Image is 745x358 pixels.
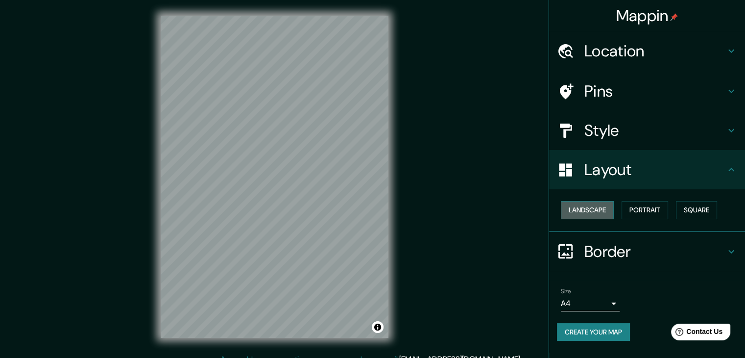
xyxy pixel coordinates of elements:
button: Square [676,201,717,219]
h4: Location [584,41,725,61]
label: Size [561,287,571,295]
button: Portrait [622,201,668,219]
div: Location [549,31,745,71]
div: Style [549,111,745,150]
h4: Border [584,242,725,261]
h4: Layout [584,160,725,179]
div: Layout [549,150,745,189]
h4: Style [584,121,725,140]
div: Border [549,232,745,271]
h4: Pins [584,81,725,101]
button: Toggle attribution [372,321,384,333]
img: pin-icon.png [670,13,678,21]
canvas: Map [161,16,388,338]
button: Landscape [561,201,614,219]
div: Pins [549,72,745,111]
h4: Mappin [616,6,678,26]
div: A4 [561,296,620,311]
iframe: Help widget launcher [658,320,734,347]
button: Create your map [557,323,630,341]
